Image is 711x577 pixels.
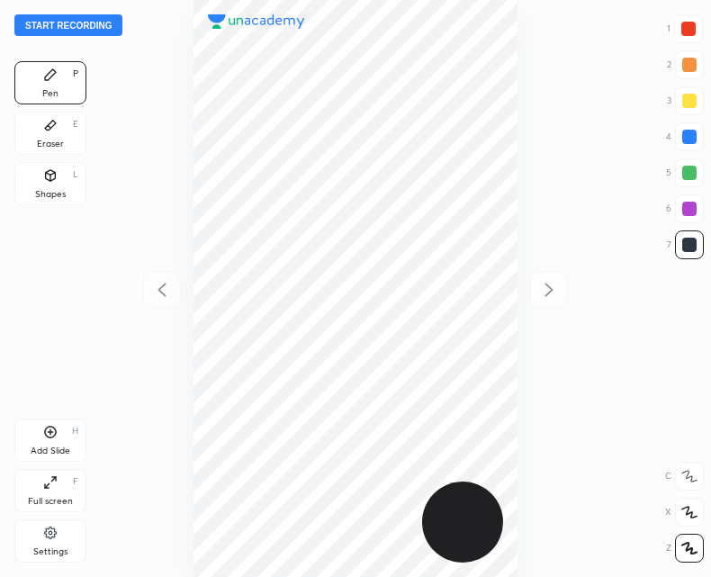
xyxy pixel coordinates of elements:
div: Settings [33,547,67,556]
div: Eraser [37,140,64,149]
div: F [73,477,78,486]
div: 1 [667,14,703,43]
button: Start recording [14,14,122,36]
div: Full screen [28,497,73,506]
div: 4 [666,122,704,151]
div: 2 [667,50,704,79]
div: C [665,462,704,491]
div: 5 [666,158,704,187]
div: H [72,427,78,436]
div: 7 [667,230,704,259]
div: 3 [667,86,704,115]
div: L [73,170,78,179]
div: 6 [666,194,704,223]
div: Pen [42,89,58,98]
div: Z [666,534,704,563]
div: E [73,120,78,129]
div: Add Slide [31,446,70,455]
img: logo.38c385cc.svg [208,14,305,29]
div: P [73,69,78,78]
div: Shapes [35,190,66,199]
div: X [665,498,704,527]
